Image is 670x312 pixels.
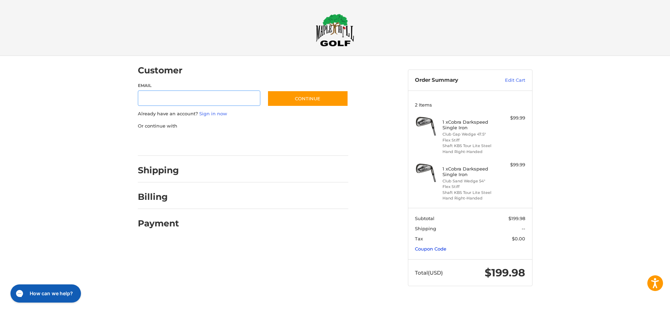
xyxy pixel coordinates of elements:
a: Sign in now [199,111,227,116]
li: Flex Stiff [442,184,496,190]
iframe: Gorgias live chat messenger [7,282,83,305]
iframe: PayPal-paypal [135,136,188,149]
span: $199.98 [508,216,525,221]
div: $99.99 [498,161,525,168]
iframe: Google Customer Reviews [612,293,670,312]
a: Edit Cart [490,77,525,84]
h3: Order Summary [415,77,490,84]
iframe: PayPal-venmo [254,136,306,149]
span: $0.00 [512,236,525,241]
h2: Customer [138,65,183,76]
h3: 2 Items [415,102,525,108]
p: Already have an account? [138,110,348,117]
span: Total (USD) [415,269,443,276]
div: $99.99 [498,115,525,122]
span: -- [522,226,525,231]
h2: Payment [138,218,179,229]
h4: 1 x Cobra Darkspeed Single Iron [442,166,496,177]
h2: Billing [138,191,179,202]
li: Shaft KBS Tour Lite Steel [442,143,496,149]
a: Coupon Code [415,246,446,252]
h2: Shipping [138,165,179,176]
li: Shaft KBS Tour Lite Steel [442,190,496,196]
button: Continue [267,90,348,107]
span: Tax [415,236,423,241]
span: $199.98 [485,266,525,279]
span: Subtotal [415,216,434,221]
li: Club Sand Wedge 54° [442,178,496,184]
h4: 1 x Cobra Darkspeed Single Iron [442,119,496,131]
p: Or continue with [138,123,348,130]
span: Shipping [415,226,436,231]
img: Maple Hill Golf [316,14,354,46]
li: Club Gap Wedge 47.5° [442,131,496,137]
li: Hand Right-Handed [442,149,496,155]
li: Flex Stiff [442,137,496,143]
label: Email [138,82,261,89]
iframe: PayPal-paylater [195,136,247,149]
li: Hand Right-Handed [442,195,496,201]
